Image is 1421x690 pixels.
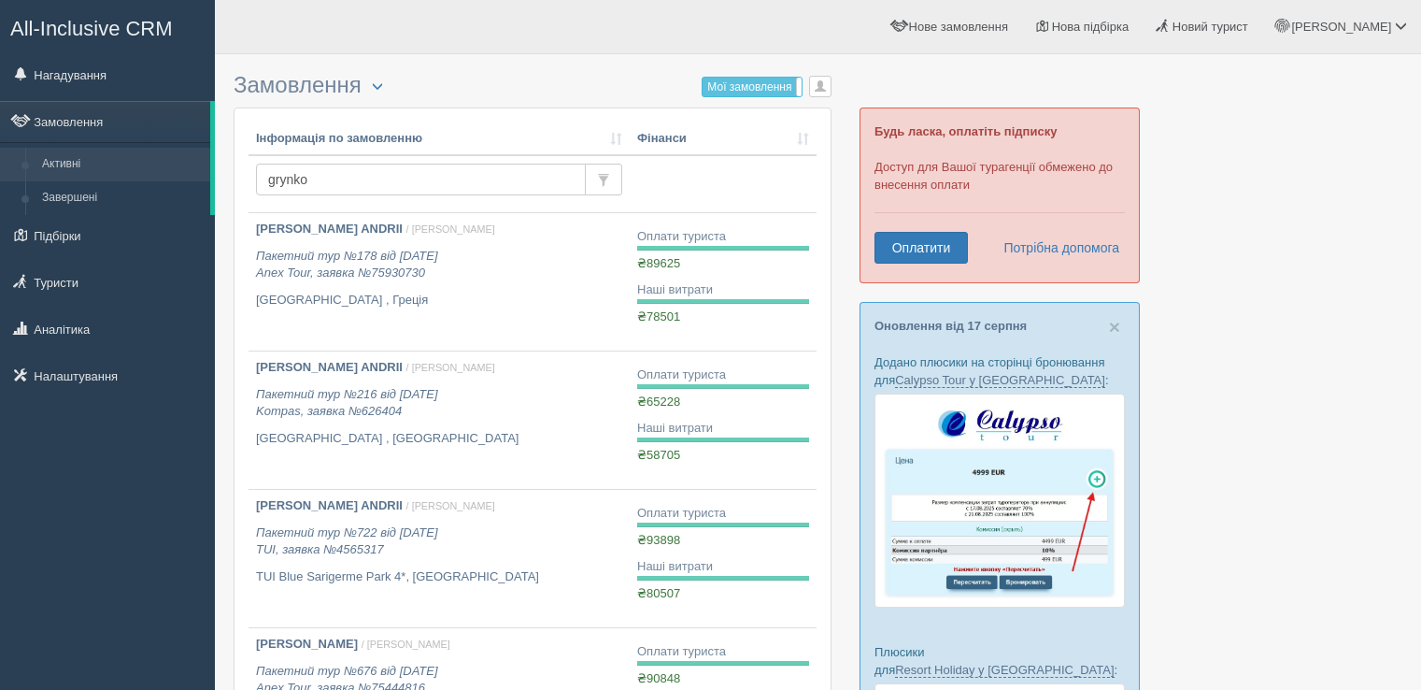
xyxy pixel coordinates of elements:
[34,148,210,181] a: Активні
[637,505,809,523] div: Оплати туриста
[874,319,1027,333] a: Оновлення від 17 серпня
[406,223,495,235] span: / [PERSON_NAME]
[637,586,680,600] span: ₴80507
[256,164,586,195] input: Пошук за номером замовлення, ПІБ або паспортом туриста
[34,181,210,215] a: Завершені
[895,663,1114,678] a: Resort Holiday у [GEOGRAPHIC_DATA]
[909,20,1008,34] span: Нове замовлення
[1109,317,1120,337] button: Close
[991,232,1120,264] a: Потрібна допомога
[874,394,1125,608] img: calypso-tour-proposal-crm-for-travel-agency.jpg
[256,637,358,651] b: [PERSON_NAME]
[256,430,622,448] p: [GEOGRAPHIC_DATA] , [GEOGRAPHIC_DATA]
[895,373,1105,388] a: Calypso Tour у [GEOGRAPHIC_DATA]
[1109,316,1120,338] span: ×
[249,490,630,627] a: [PERSON_NAME] ANDRII / [PERSON_NAME] Пакетний тур №722 від [DATE]TUI, заявка №4565317 TUI Blue Sa...
[256,130,622,148] a: Інформація по замовленню
[10,17,173,40] span: All-Inclusive CRM
[637,643,809,661] div: Оплати туриста
[637,395,680,409] span: ₴65228
[1172,20,1248,34] span: Новий турист
[234,73,831,98] h3: Замовлення
[637,671,680,685] span: ₴90848
[362,639,450,650] span: / [PERSON_NAME]
[637,367,809,384] div: Оплати туриста
[256,525,438,557] i: Пакетний тур №722 від [DATE] TUI, заявка №4565317
[256,292,622,309] p: [GEOGRAPHIC_DATA] , Греція
[860,108,1140,283] div: Доступ для Вашої турагенції обмежено до внесення оплати
[637,130,809,148] a: Фінанси
[703,78,802,96] label: Мої замовлення
[874,124,1057,138] b: Будь ласка, оплатіть підписку
[256,387,438,419] i: Пакетний тур №216 від [DATE] Kompas, заявка №626404
[637,448,680,462] span: ₴58705
[637,228,809,246] div: Оплати туриста
[256,249,438,280] i: Пакетний тур №178 від [DATE] Anex Tour, заявка №75930730
[874,353,1125,389] p: Додано плюсики на сторінці бронювання для :
[1291,20,1391,34] span: [PERSON_NAME]
[874,232,968,264] a: Оплатити
[406,362,495,373] span: / [PERSON_NAME]
[874,643,1125,679] p: Плюсики для :
[406,500,495,511] span: / [PERSON_NAME]
[256,222,403,236] b: [PERSON_NAME] ANDRII
[637,256,680,270] span: ₴89625
[256,360,403,374] b: [PERSON_NAME] ANDRII
[1052,20,1130,34] span: Нова підбірка
[637,420,809,438] div: Наші витрати
[637,533,680,547] span: ₴93898
[1,1,214,52] a: All-Inclusive CRM
[249,352,630,489] a: [PERSON_NAME] ANDRII / [PERSON_NAME] Пакетний тур №216 від [DATE]Kompas, заявка №626404 [GEOGRAPH...
[256,498,403,512] b: [PERSON_NAME] ANDRII
[249,213,630,351] a: [PERSON_NAME] ANDRII / [PERSON_NAME] Пакетний тур №178 від [DATE]Anex Tour, заявка №75930730 [GEO...
[637,558,809,576] div: Наші витрати
[637,281,809,299] div: Наші витрати
[256,568,622,586] p: TUI Blue Sarigerme Park 4*, [GEOGRAPHIC_DATA]
[637,309,680,323] span: ₴78501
